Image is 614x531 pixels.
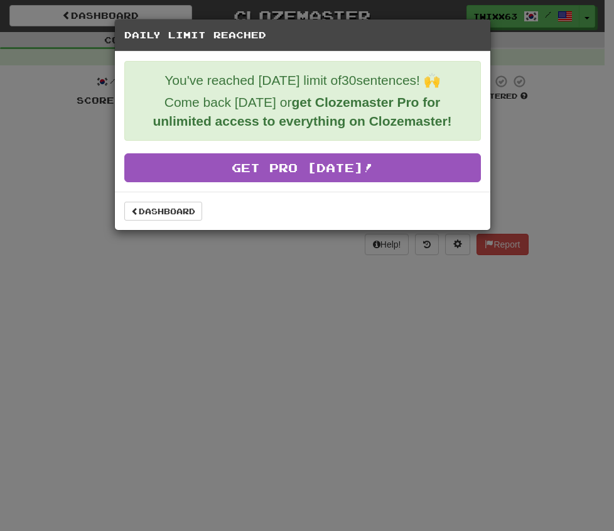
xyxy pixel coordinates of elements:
[124,153,481,182] a: Get Pro [DATE]!
[134,93,471,131] p: Come back [DATE] or
[124,202,202,221] a: Dashboard
[134,71,471,90] p: You've reached [DATE] limit of 30 sentences! 🙌
[124,29,481,41] h5: Daily Limit Reached
[153,95,451,128] strong: get Clozemaster Pro for unlimited access to everything on Clozemaster!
